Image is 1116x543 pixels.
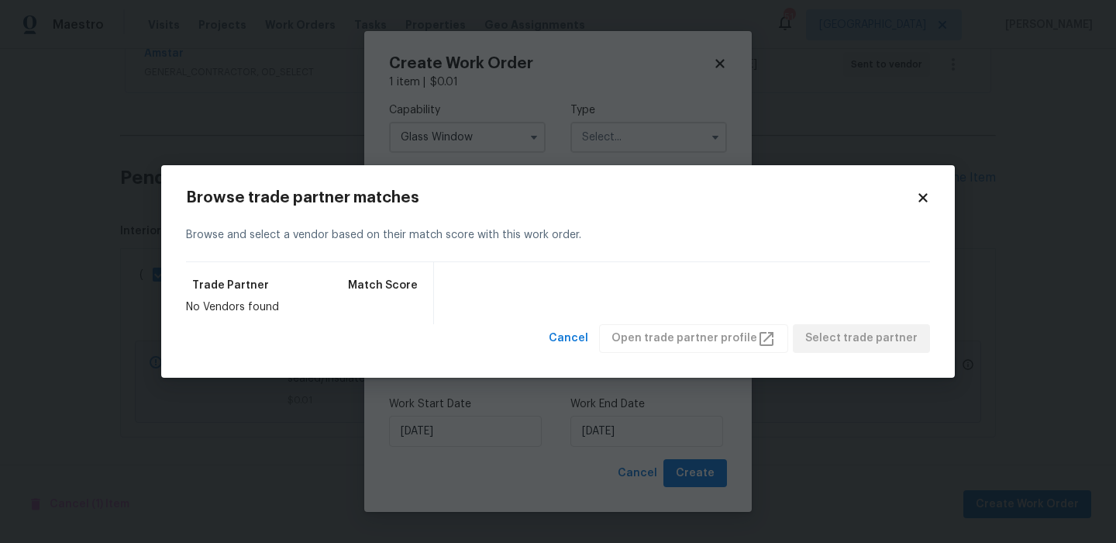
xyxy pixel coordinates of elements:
[186,299,424,315] div: No Vendors found
[348,278,418,293] span: Match Score
[542,324,594,353] button: Cancel
[192,278,269,293] span: Trade Partner
[186,209,930,262] div: Browse and select a vendor based on their match score with this work order.
[549,329,588,348] span: Cancel
[186,190,916,206] h2: Browse trade partner matches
